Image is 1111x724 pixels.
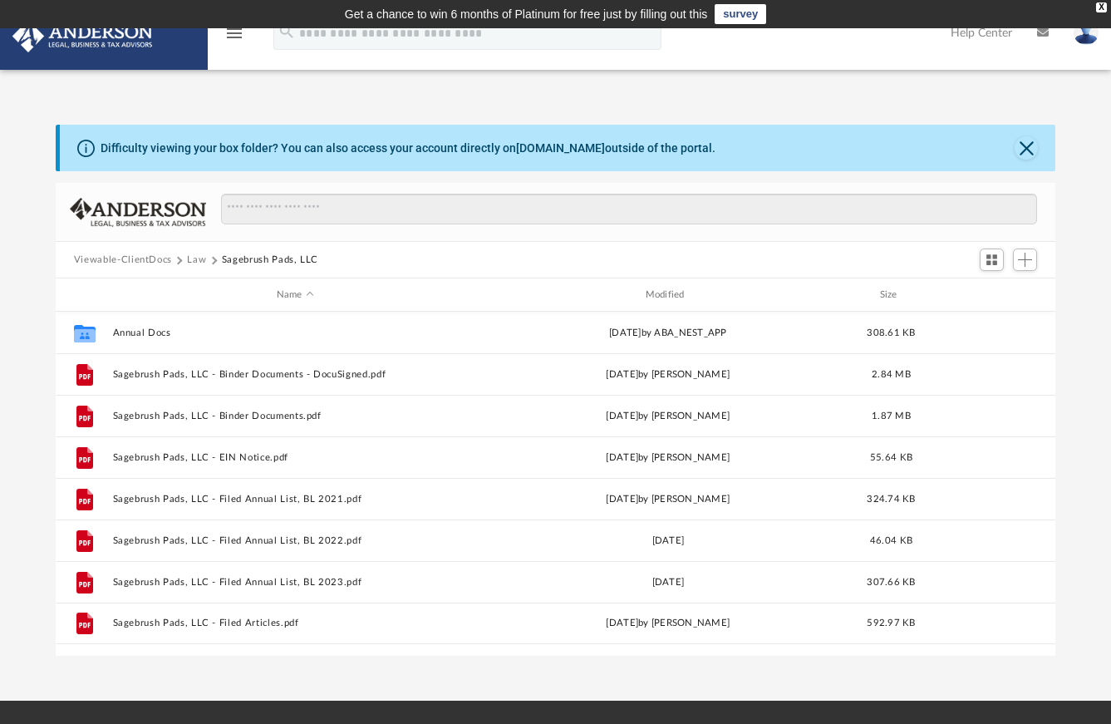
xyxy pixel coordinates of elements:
[63,288,105,303] div: id
[112,369,478,380] button: Sagebrush Pads, LLC - Binder Documents - DocuSigned.pdf
[224,32,244,43] a: menu
[112,494,478,505] button: Sagebrush Pads, LLC - Filed Annual List, BL 2021.pdf
[101,140,715,157] div: Difficulty viewing your box folder? You can also access your account directly on outside of the p...
[872,370,911,379] span: 2.84 MB
[980,249,1005,272] button: Switch to Grid View
[870,536,912,545] span: 46.04 KB
[485,534,851,549] div: [DATE]
[224,23,244,43] i: menu
[484,288,850,303] div: Modified
[1096,2,1107,12] div: close
[932,288,1048,303] div: id
[1074,21,1099,45] img: User Pic
[221,194,1038,225] input: Search files and folders
[187,253,206,268] button: Law
[111,288,477,303] div: Name
[1015,136,1038,160] button: Close
[485,367,851,382] div: [DATE] by [PERSON_NAME]
[867,328,915,337] span: 308.61 KB
[112,328,478,338] button: Annual Docs
[1013,249,1038,272] button: Add
[112,577,478,588] button: Sagebrush Pads, LLC - Filed Annual List, BL 2023.pdf
[7,20,158,52] img: Anderson Advisors Platinum Portal
[74,253,172,268] button: Viewable-ClientDocs
[516,141,605,155] a: [DOMAIN_NAME]
[112,452,478,463] button: Sagebrush Pads, LLC - EIN Notice.pdf
[485,451,851,465] div: [DATE] by [PERSON_NAME]
[278,22,296,41] i: search
[858,288,924,303] div: Size
[345,4,708,24] div: Get a chance to win 6 months of Platinum for free just by filling out this
[485,575,851,590] div: [DATE]
[112,411,478,421] button: Sagebrush Pads, LLC - Binder Documents.pdf
[870,453,912,462] span: 55.64 KB
[485,326,851,341] div: [DATE] by ABA_NEST_APP
[715,4,766,24] a: survey
[112,618,478,628] button: Sagebrush Pads, LLC - Filed Articles.pdf
[872,411,911,421] span: 1.87 MB
[867,618,915,628] span: 592.97 KB
[485,409,851,424] div: [DATE] by [PERSON_NAME]
[112,535,478,546] button: Sagebrush Pads, LLC - Filed Annual List, BL 2022.pdf
[485,616,851,631] div: [DATE] by [PERSON_NAME]
[867,578,915,587] span: 307.66 KB
[867,495,915,504] span: 324.74 KB
[56,312,1055,656] div: grid
[485,492,851,507] div: [DATE] by [PERSON_NAME]
[222,253,318,268] button: Sagebrush Pads, LLC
